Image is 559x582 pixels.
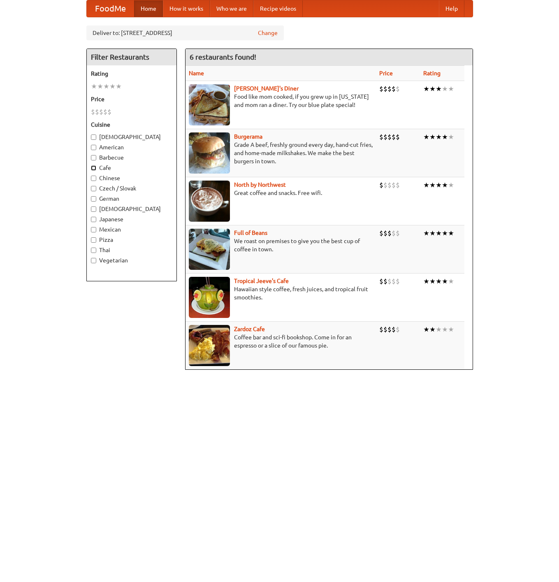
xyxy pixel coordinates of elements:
[448,84,454,93] li: ★
[234,230,267,236] a: Full of Beans
[396,84,400,93] li: $
[442,181,448,190] li: ★
[396,181,400,190] li: $
[99,107,103,116] li: $
[383,132,387,141] li: $
[91,206,96,212] input: [DEMOGRAPHIC_DATA]
[190,53,256,61] ng-pluralize: 6 restaurants found!
[442,132,448,141] li: ★
[95,107,99,116] li: $
[91,121,172,129] h5: Cuisine
[97,82,103,91] li: ★
[392,325,396,334] li: $
[436,181,442,190] li: ★
[91,205,172,213] label: [DEMOGRAPHIC_DATA]
[109,82,116,91] li: ★
[396,132,400,141] li: $
[383,181,387,190] li: $
[91,134,96,140] input: [DEMOGRAPHIC_DATA]
[448,229,454,238] li: ★
[429,181,436,190] li: ★
[387,325,392,334] li: $
[429,277,436,286] li: ★
[91,256,172,264] label: Vegetarian
[429,84,436,93] li: ★
[436,277,442,286] li: ★
[436,229,442,238] li: ★
[387,277,392,286] li: $
[91,165,96,171] input: Cafe
[392,277,396,286] li: $
[91,145,96,150] input: American
[189,277,230,318] img: jeeves.jpg
[189,181,230,222] img: north.jpg
[436,132,442,141] li: ★
[234,278,289,284] b: Tropical Jeeve's Cafe
[448,325,454,334] li: ★
[189,325,230,366] img: zardoz.jpg
[234,133,262,140] a: Burgerama
[423,70,441,77] a: Rating
[429,132,436,141] li: ★
[91,82,97,91] li: ★
[116,82,122,91] li: ★
[91,237,96,243] input: Pizza
[379,325,383,334] li: $
[91,184,172,192] label: Czech / Slovak
[87,0,134,17] a: FoodMe
[189,237,373,253] p: We roast on premises to give you the best cup of coffee in town.
[91,70,172,78] h5: Rating
[91,227,96,232] input: Mexican
[423,132,429,141] li: ★
[387,132,392,141] li: $
[189,70,204,77] a: Name
[91,215,172,223] label: Japanese
[189,229,230,270] img: beans.jpg
[387,181,392,190] li: $
[392,84,396,93] li: $
[379,70,393,77] a: Price
[189,84,230,125] img: sallys.jpg
[387,84,392,93] li: $
[448,181,454,190] li: ★
[86,26,284,40] div: Deliver to: [STREET_ADDRESS]
[103,82,109,91] li: ★
[383,325,387,334] li: $
[448,132,454,141] li: ★
[107,107,111,116] li: $
[423,325,429,334] li: ★
[439,0,464,17] a: Help
[392,181,396,190] li: $
[234,85,299,92] a: [PERSON_NAME]'s Diner
[442,229,448,238] li: ★
[442,84,448,93] li: ★
[103,107,107,116] li: $
[423,181,429,190] li: ★
[436,325,442,334] li: ★
[442,325,448,334] li: ★
[163,0,210,17] a: How it works
[91,195,172,203] label: German
[396,277,400,286] li: $
[423,277,429,286] li: ★
[91,107,95,116] li: $
[189,333,373,350] p: Coffee bar and sci-fi bookshop. Come in for an espresso or a slice of our famous pie.
[189,132,230,174] img: burgerama.jpg
[423,229,429,238] li: ★
[379,181,383,190] li: $
[396,325,400,334] li: $
[87,49,176,65] h4: Filter Restaurants
[189,141,373,165] p: Grade A beef, freshly ground every day, hand-cut fries, and home-made milkshakes. We make the bes...
[189,189,373,197] p: Great coffee and snacks. Free wifi.
[91,246,172,254] label: Thai
[396,229,400,238] li: $
[210,0,253,17] a: Who we are
[234,326,265,332] a: Zardoz Cafe
[91,236,172,244] label: Pizza
[91,186,96,191] input: Czech / Slovak
[234,181,286,188] a: North by Northwest
[91,174,172,182] label: Chinese
[91,217,96,222] input: Japanese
